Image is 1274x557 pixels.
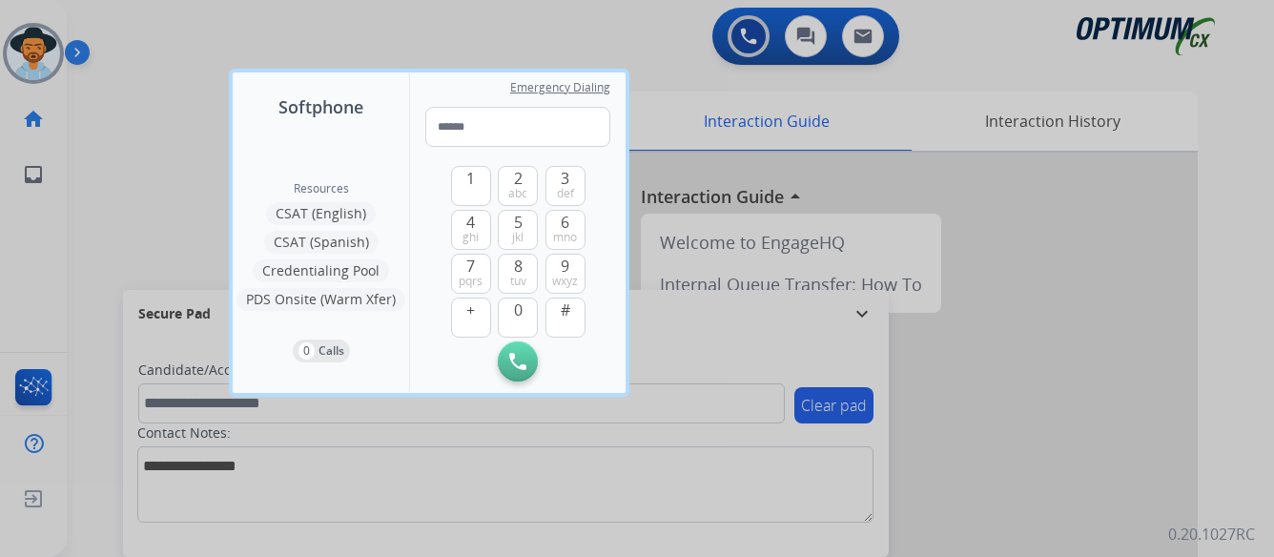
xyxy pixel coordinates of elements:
span: mno [553,230,577,245]
button: 6mno [545,210,586,250]
button: + [451,298,491,338]
span: Resources [294,181,349,196]
button: CSAT (Spanish) [264,231,379,254]
span: Emergency Dialing [510,80,610,95]
span: 7 [466,255,475,278]
span: Softphone [278,93,363,120]
span: 4 [466,211,475,234]
p: Calls [318,342,344,360]
button: CSAT (English) [266,202,376,225]
p: 0 [298,342,315,360]
button: 7pqrs [451,254,491,294]
button: PDS Onsite (Warm Xfer) [236,288,405,311]
span: pqrs [459,274,483,289]
span: ghi [462,230,479,245]
button: 8tuv [498,254,538,294]
button: # [545,298,586,338]
button: Credentialing Pool [253,259,389,282]
button: 3def [545,166,586,206]
button: 0 [498,298,538,338]
span: 1 [466,167,475,190]
button: 2abc [498,166,538,206]
span: 9 [561,255,569,278]
span: 2 [514,167,523,190]
button: 1 [451,166,491,206]
p: 0.20.1027RC [1168,523,1255,546]
span: tuv [510,274,526,289]
span: 3 [561,167,569,190]
span: 8 [514,255,523,278]
button: 9wxyz [545,254,586,294]
span: 6 [561,211,569,234]
span: + [466,299,475,321]
img: call-button [509,353,526,370]
span: def [557,186,574,201]
span: jkl [512,230,524,245]
button: 5jkl [498,210,538,250]
button: 4ghi [451,210,491,250]
span: 5 [514,211,523,234]
span: wxyz [552,274,578,289]
span: abc [508,186,527,201]
button: 0Calls [293,340,350,362]
span: 0 [514,299,523,321]
span: # [561,299,570,321]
